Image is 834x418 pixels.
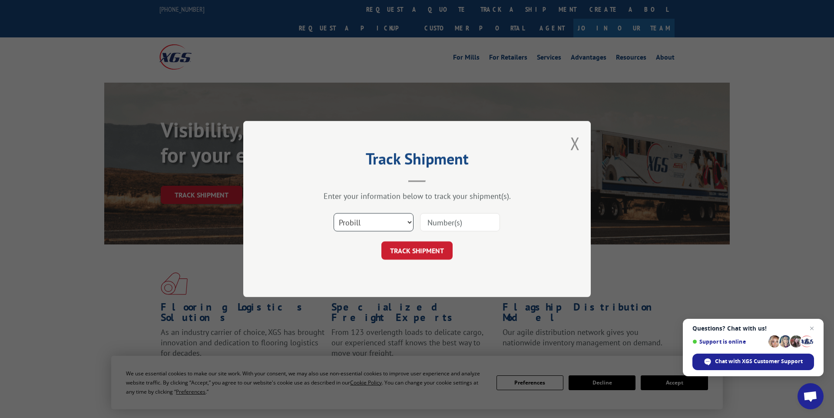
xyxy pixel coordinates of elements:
[287,153,547,169] h2: Track Shipment
[692,338,765,345] span: Support is online
[715,358,803,365] span: Chat with XGS Customer Support
[798,383,824,409] div: Open chat
[692,325,814,332] span: Questions? Chat with us!
[570,132,580,155] button: Close modal
[692,354,814,370] div: Chat with XGS Customer Support
[420,213,500,231] input: Number(s)
[287,191,547,201] div: Enter your information below to track your shipment(s).
[381,241,453,260] button: TRACK SHIPMENT
[807,323,817,334] span: Close chat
